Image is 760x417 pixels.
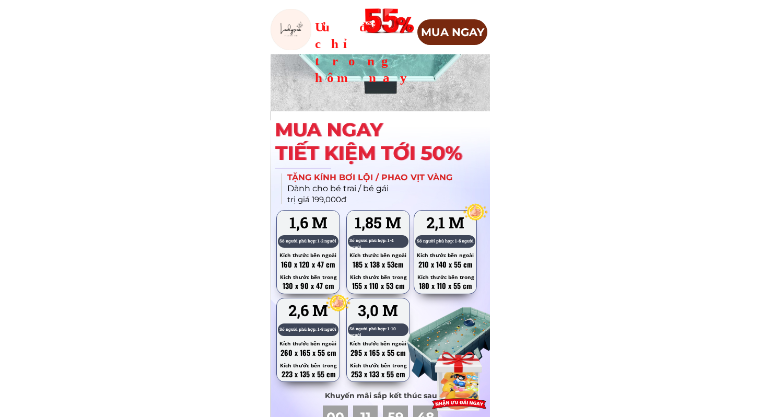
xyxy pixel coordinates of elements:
[275,137,486,168] h3: TIẾT KIỆM TỚI 50%
[279,238,336,245] h3: Số người phù hợp: 1-2 người
[315,18,422,86] h3: Ưu đãi chỉ trong hôm nay
[414,259,477,270] h3: 210 x 140 x 55 cm
[277,280,341,292] h3: 130 x 90 x 47 cm
[275,298,341,322] h3: 2,6 M
[346,361,411,369] h3: Kích thước bên trong
[421,24,484,41] span: MUA NGAY
[346,368,410,380] h3: 253 x 133 x 55 cm
[324,390,438,401] h3: Khuyến mãi sắp kết thúc sau
[287,182,440,195] h3: Dành cho bé trai / bé gái
[413,251,477,259] h3: Kích thước bên ngoài
[275,115,408,145] h3: MUA NGAY
[276,251,340,259] h3: Kích thước bên ngoài
[345,298,411,322] h3: 3,0 M
[346,347,410,358] h3: 295 x 165 x 55 cm
[412,210,478,235] h3: 2,1 M
[345,210,411,235] h3: 1,85 M
[349,237,406,251] h3: Số người phù hợp: 1-4 người
[346,273,411,281] h3: Kích thước bên trong
[276,347,340,358] h3: 260 x 165 x 55 cm
[287,171,456,184] h3: TẶNG KÍNH BƠI LỘI / PHAO VỊT VÀNG
[346,339,410,348] h3: Kích thước bên ngoài
[276,361,341,369] h3: Kích thước bên trong
[414,273,478,281] h3: Kích thước bên trong
[346,259,410,270] h3: 185 x 138 x 53cm
[276,339,340,348] h3: Kích thước bên ngoài
[349,326,407,339] h3: Số người phù hợp: 1-10 người
[417,238,474,245] h3: Số người phù hợp: 1-6 người
[287,193,405,206] h3: trị giá 199,000đ
[346,251,410,259] h3: Kích thước bên ngoài
[276,259,340,270] h3: 160 x 120 x 47 cm
[414,280,477,292] h3: 180 x 110 x 55 cm
[275,210,341,235] h3: 1,6 M
[279,326,336,333] h3: Số người phù hợp: 1-8 người
[276,273,341,281] h3: Kích thước bên trong
[346,280,410,292] h3: 155 x 110 x 53 cm
[277,368,341,380] h3: 223 x 135 x 55 cm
